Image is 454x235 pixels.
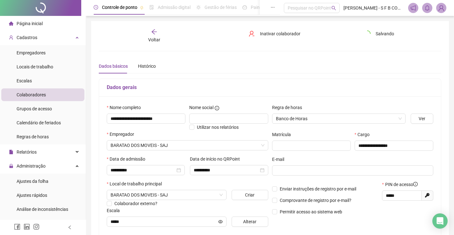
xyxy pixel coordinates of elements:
span: Enviar instruções de registro por e-mail [280,186,356,191]
span: Regras de horas [17,134,49,139]
span: Gestão de férias [205,5,237,10]
span: home [9,21,13,26]
span: SFB - SAJ [111,141,264,150]
label: Data de início no QRPoint [190,156,244,162]
span: file [9,150,13,154]
span: user-add [9,35,13,40]
span: Painel do DP [251,5,276,10]
div: Open Intercom Messenger [432,213,448,229]
span: Nome social [189,104,213,111]
span: arrow-left [151,29,157,35]
span: left [68,225,72,230]
span: Utilizar nos relatórios [197,125,239,130]
span: Banco de Horas [276,114,402,123]
span: lock [9,164,13,168]
label: Matrícula [272,131,295,138]
span: eye [218,219,223,224]
span: Controle de ponto [102,5,137,10]
span: [PERSON_NAME] - S F B COMERCIO DE MOVEIS E ELETRO [343,4,404,11]
label: E-mail [272,156,288,163]
span: PIN de acesso [385,181,418,188]
span: info-circle [215,106,219,110]
span: Página inicial [17,21,43,26]
label: Nome completo [107,104,145,111]
span: clock-circle [94,5,98,10]
span: Criar [245,191,255,198]
span: Ver [419,115,425,122]
span: Cadastros [17,35,37,40]
span: file-done [149,5,154,10]
span: ellipsis [270,5,275,10]
span: Salvando [376,30,394,37]
span: Colaborador externo? [114,201,157,206]
label: Escala [107,207,124,214]
span: Inativar colaborador [260,30,300,37]
span: Análise de inconsistências [17,207,68,212]
span: Escalas [17,78,32,83]
span: Empregadores [17,50,46,55]
span: Permitir acesso ao sistema web [280,209,342,214]
span: pushpin [140,6,144,10]
div: Histórico [138,63,156,70]
label: Cargo [355,131,374,138]
h5: Dados gerais [107,84,433,91]
span: search [331,6,336,10]
span: linkedin [24,224,30,230]
label: Local de trabalho principal [107,180,166,187]
span: Comprovante de registro por e-mail? [280,198,351,203]
span: Admissão digital [158,5,191,10]
span: Ajustes rápidos [17,193,47,198]
span: PRAÇA MADRE MARIA DO ROSARIO, N° 88, CENTRO SANTO ANTONIO DE JESUS – BAHIA [111,190,223,200]
button: Criar [232,190,268,200]
button: Salvando [359,29,399,39]
span: sun [196,5,201,10]
span: bell [424,5,430,11]
span: dashboard [242,5,247,10]
span: Locais de trabalho [17,64,53,69]
button: Inativar colaborador [244,29,305,39]
label: Data de admissão [107,156,149,162]
span: Ajustes da folha [17,179,48,184]
span: loading [364,31,371,37]
button: Alterar [232,217,268,227]
span: instagram [33,224,40,230]
span: facebook [14,224,20,230]
span: Administração [17,163,46,169]
label: Empregador [107,131,138,138]
span: user-delete [249,31,255,37]
span: Relatórios [17,149,37,155]
div: Dados básicos [99,63,128,70]
button: Ver [411,114,433,124]
span: Alterar [243,218,256,225]
span: Calendário de feriados [17,120,61,125]
span: Colaboradores [17,92,46,97]
span: Voltar [148,37,160,42]
label: Regra de horas [272,104,306,111]
span: Grupos de acesso [17,106,52,111]
span: notification [410,5,416,11]
span: info-circle [413,182,418,186]
img: 82559 [436,3,446,13]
